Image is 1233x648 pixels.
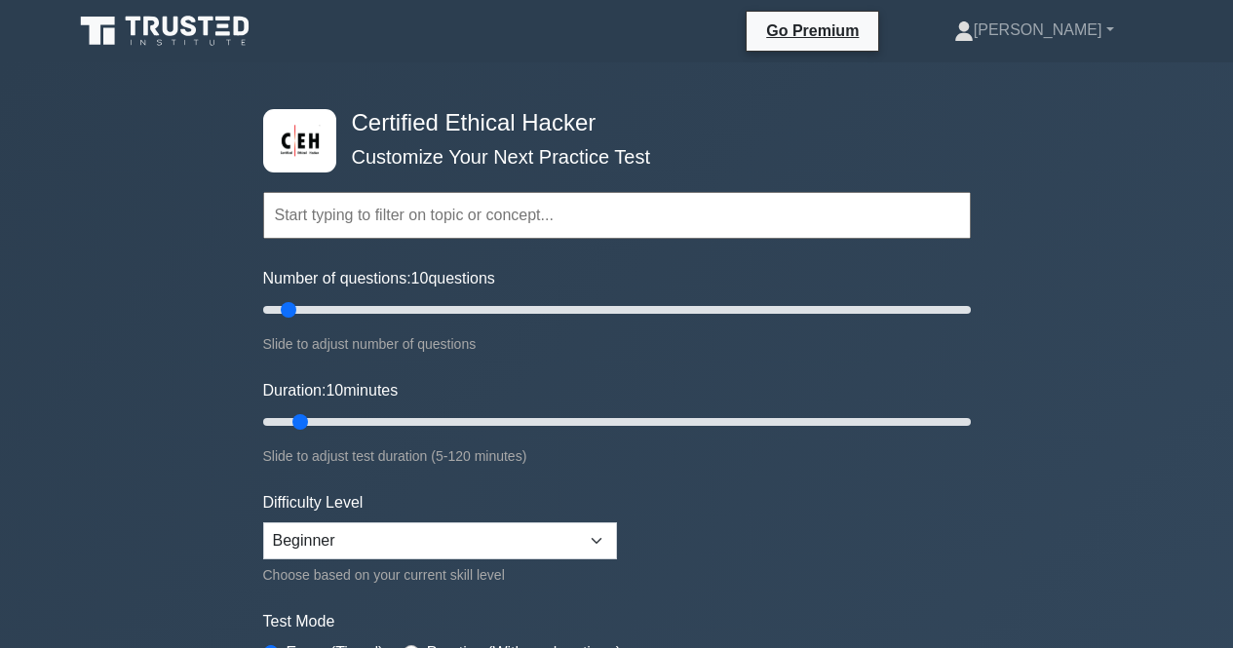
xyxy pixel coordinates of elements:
a: Go Premium [754,19,870,43]
input: Start typing to filter on topic or concept... [263,192,971,239]
a: [PERSON_NAME] [907,11,1161,50]
span: 10 [411,270,429,286]
label: Test Mode [263,610,971,633]
div: Choose based on your current skill level [263,563,617,587]
label: Duration: minutes [263,379,399,402]
label: Number of questions: questions [263,267,495,290]
div: Slide to adjust test duration (5-120 minutes) [263,444,971,468]
h4: Certified Ethical Hacker [344,109,875,137]
div: Slide to adjust number of questions [263,332,971,356]
label: Difficulty Level [263,491,364,515]
span: 10 [326,382,343,399]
